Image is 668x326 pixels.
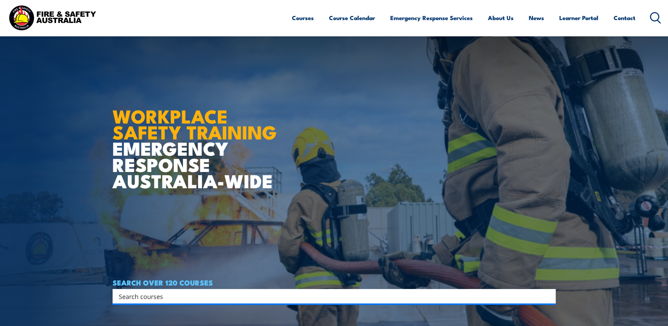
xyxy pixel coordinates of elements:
[529,9,544,27] a: News
[614,9,635,27] a: Contact
[120,291,542,301] form: Search form
[292,9,314,27] a: Courses
[390,9,473,27] a: Emergency Response Services
[113,279,556,286] h4: SEARCH OVER 120 COURSES
[113,90,282,189] h1: EMERGENCY RESPONSE AUSTRALIA-WIDE
[544,291,553,301] button: Search magnifier button
[559,9,598,27] a: Learner Portal
[113,101,277,146] strong: WORKPLACE SAFETY TRAINING
[119,291,541,301] input: Search input
[329,9,375,27] a: Course Calendar
[488,9,514,27] a: About Us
